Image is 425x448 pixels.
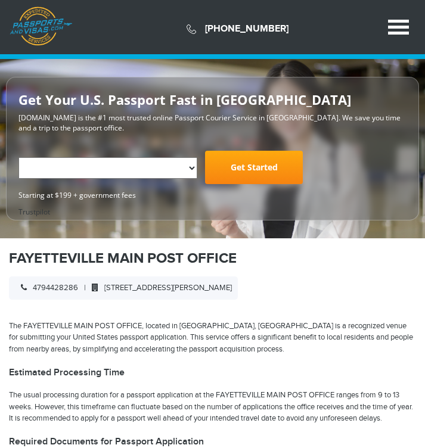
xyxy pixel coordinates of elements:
span: [STREET_ADDRESS][PERSON_NAME] [86,283,232,293]
h2: Estimated Processing Time [9,367,416,378]
h1: FAYETTEVILLE MAIN POST OFFICE [9,250,416,267]
p: The usual processing duration for a passport application at the FAYETTEVILLE MAIN POST OFFICE ran... [9,390,416,425]
a: Get Started [205,151,303,184]
h2: Required Documents for Passport Application [9,436,416,447]
p: [DOMAIN_NAME] is the #1 most trusted online Passport Courier Service in [GEOGRAPHIC_DATA]. We sav... [18,113,407,133]
a: Passports & [DOMAIN_NAME] [10,7,72,48]
h2: Get Your U.S. Passport Fast in [GEOGRAPHIC_DATA] [18,92,407,107]
span: Starting at $199 + government fees [18,190,407,200]
a: Trustpilot [18,207,50,217]
span: 4794428286 [15,283,78,293]
a: [PHONE_NUMBER] [205,23,288,35]
p: The FAYETTEVILLE MAIN POST OFFICE, located in [GEOGRAPHIC_DATA], [GEOGRAPHIC_DATA] is a recognize... [9,321,416,356]
div: | [9,276,238,300]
